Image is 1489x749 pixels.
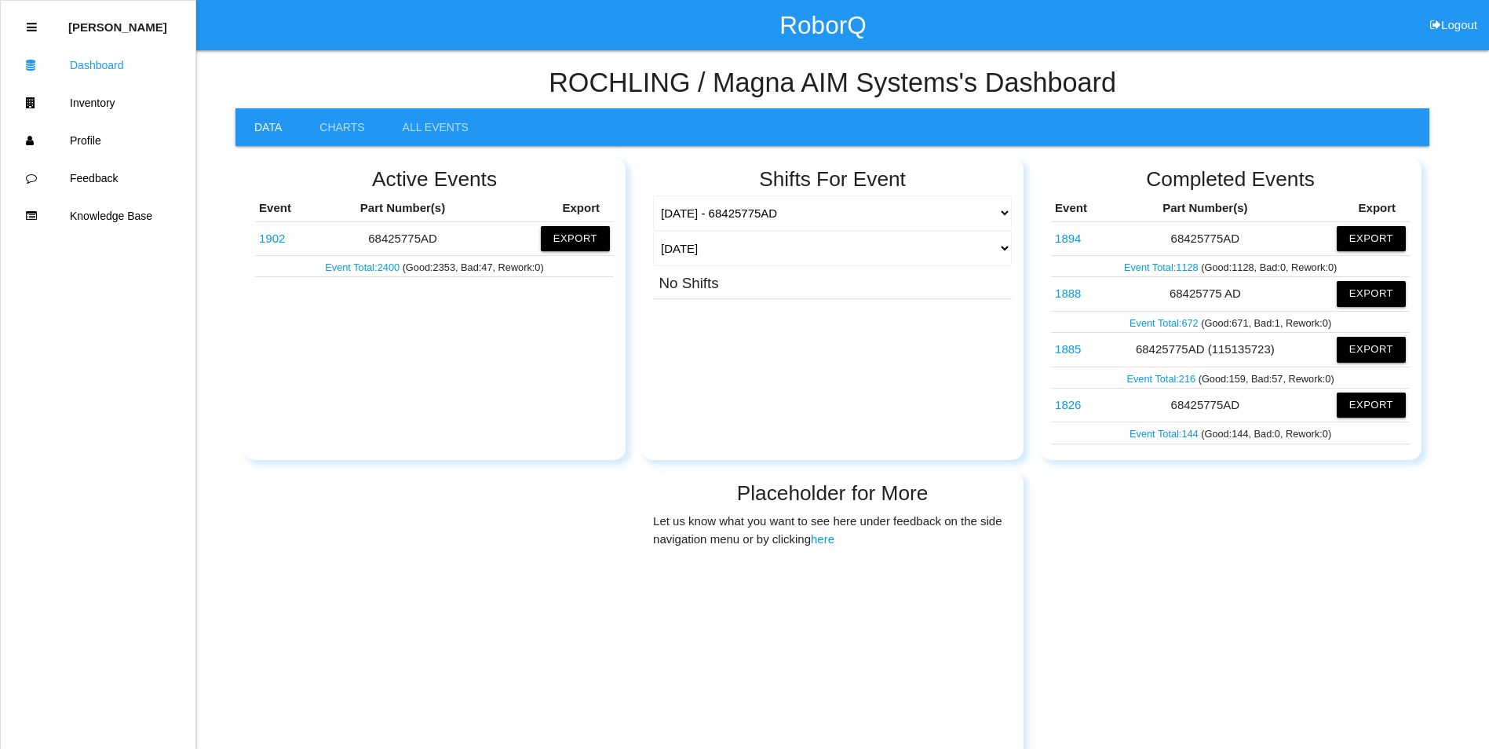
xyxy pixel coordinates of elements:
h3: No Shifts [659,272,719,292]
td: 68425775AD [323,221,482,255]
button: Export [1337,281,1406,306]
button: Export [1337,393,1406,418]
th: Event [255,195,323,221]
p: (Good: 671 , Bad: 1 , Rework: 0 ) [1055,313,1406,331]
button: Export [1337,337,1406,362]
p: (Good: 159 , Bad: 57 , Rework: 0 ) [1055,369,1406,386]
a: 1902 [259,232,285,245]
th: Export [1305,195,1410,221]
th: Export [482,195,614,221]
p: (Good: 2353 , Bad: 47 , Rework: 0 ) [259,258,610,275]
h2: Shifts For Event [653,168,1012,191]
th: Part Number(s) [323,195,482,221]
td: 68425775 AD [1105,277,1305,311]
div: Close [27,9,37,46]
th: Event [1051,195,1105,221]
td: 68425775AD [1051,388,1105,422]
button: Export [541,226,610,251]
a: Event Total:2400 [325,261,402,273]
a: Event Total:1128 [1124,261,1201,273]
a: Dashboard [1,46,195,84]
a: Knowledge Base [1,197,195,235]
td: 68425775AD [255,221,323,255]
h2: Active Events [255,168,614,191]
a: 1894 [1055,232,1081,245]
a: Event Total:144 [1130,428,1201,440]
a: Data [235,108,301,146]
a: Inventory [1,84,195,122]
td: 68425775AD (115135723) [1051,333,1105,367]
a: 1888 [1055,287,1081,300]
a: Event Total:672 [1130,317,1201,329]
h4: ROCHLING / Magna AIM Systems 's Dashboard [235,68,1429,98]
td: 68425775AD [1105,221,1305,255]
button: Export [1337,226,1406,251]
td: 68425775AD (115135723) [1105,333,1305,367]
a: All Events [384,108,487,146]
a: Feedback [1,159,195,197]
a: Event Total:216 [1126,373,1198,385]
a: Profile [1,122,195,159]
td: 68425775AD [1105,388,1305,422]
td: 68425775AD [1051,221,1105,255]
td: 68425775 AD [1051,277,1105,311]
p: (Good: 1128 , Bad: 0 , Rework: 0 ) [1055,258,1406,275]
h2: Completed Events [1051,168,1410,191]
p: (Good: 144 , Bad: 0 , Rework: 0 ) [1055,424,1406,441]
p: Let us know what you want to see here under feedback on the side navigation menu or by clicking [653,510,1012,548]
a: Charts [301,108,383,146]
h2: Placeholder for More [653,482,1012,505]
a: 1826 [1055,398,1081,411]
p: Joel Kern [68,9,167,34]
a: 1885 [1055,342,1081,356]
a: here [811,532,834,546]
th: Part Number(s) [1105,195,1305,221]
